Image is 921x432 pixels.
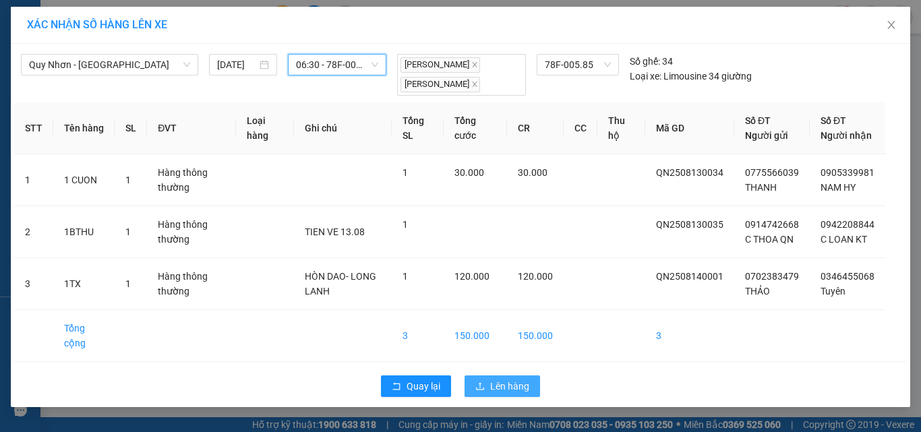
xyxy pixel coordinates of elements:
td: 150.000 [444,310,507,362]
span: 120.000 [518,271,553,282]
span: Người nhận [821,130,872,141]
span: Lên hàng [490,379,529,394]
span: 0905339981 [821,167,874,178]
span: 0346455068 [821,271,874,282]
td: Hàng thông thường [147,206,236,258]
span: XÁC NHẬN SỐ HÀNG LÊN XE [27,18,167,31]
td: 1 CUON [53,154,115,206]
span: QN2508140001 [656,271,723,282]
span: 120.000 [454,271,489,282]
span: THẢO [745,286,770,297]
div: Limousine 34 giường [630,69,752,84]
th: Tổng SL [392,102,444,154]
span: close [471,61,478,68]
span: 78F-005.85 [545,55,611,75]
span: NAM HY [821,182,856,193]
span: 0702383479 [745,271,799,282]
button: Close [872,7,910,44]
button: uploadLên hàng [465,375,540,397]
th: CR [507,102,564,154]
button: rollbackQuay lại [381,375,451,397]
div: 0346455068 [115,60,210,79]
div: Tuyên [115,44,210,60]
span: Gửi: [11,13,32,27]
span: Quy Nhơn - Đà Lạt [29,55,190,75]
span: C LOAN KT [821,234,867,245]
th: Thu hộ [597,102,645,154]
td: Tổng cộng [53,310,115,362]
div: Đà Lạt ( Dọc Đường ) [115,11,210,44]
span: Nhận: [115,13,148,27]
span: Số ghế: [630,54,660,69]
span: Số ĐT [745,115,771,126]
span: 1 [403,167,408,178]
span: Quay lại [407,379,440,394]
span: [PERSON_NAME] [400,57,480,73]
th: Tên hàng [53,102,115,154]
span: 1 [403,271,408,282]
span: 0942208844 [821,219,874,230]
th: ĐVT [147,102,236,154]
td: 3 [392,310,444,362]
th: Mã GD [645,102,734,154]
div: 0702383479 [11,44,106,63]
div: Quy Nhơn [11,11,106,28]
td: 2 [14,206,53,258]
span: HÒN DAO- LONG LANH [305,271,376,297]
span: 0914742668 [745,219,799,230]
span: Tuyên [821,286,845,297]
th: Tổng cước [444,102,507,154]
span: [PERSON_NAME] [400,77,480,92]
td: 150.000 [507,310,564,362]
span: Số ĐT [821,115,846,126]
td: 3 [14,258,53,310]
th: Loại hàng [236,102,293,154]
span: 30.000 [454,167,484,178]
th: SL [115,102,147,154]
span: 30.000 [518,167,547,178]
div: A [115,79,210,95]
th: Ghi chú [294,102,392,154]
td: 1TX [53,258,115,310]
span: 1 [403,219,408,230]
span: 1 [125,226,131,237]
div: THẢO [11,28,106,44]
th: STT [14,102,53,154]
span: QN2508130034 [656,167,723,178]
span: C THOA QN [745,234,794,245]
span: THANH [745,182,777,193]
span: 0775566039 [745,167,799,178]
td: Hàng thông thường [147,154,236,206]
th: CC [564,102,597,154]
td: 1BTHU [53,206,115,258]
span: Người gửi [745,130,788,141]
span: close [886,20,897,30]
td: 3 [645,310,734,362]
span: 1 [125,278,131,289]
span: Loại xe: [630,69,661,84]
span: close [471,81,478,88]
input: 14/08/2025 [217,57,256,72]
span: TIEN VE 13.08 [305,226,365,237]
td: Hàng thông thường [147,258,236,310]
div: 34 [630,54,673,69]
td: 1 [14,154,53,206]
span: 06:30 - 78F-005.85 [296,55,379,75]
span: rollback [392,381,401,392]
span: upload [475,381,485,392]
span: QN2508130035 [656,219,723,230]
span: 1 [125,175,131,185]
